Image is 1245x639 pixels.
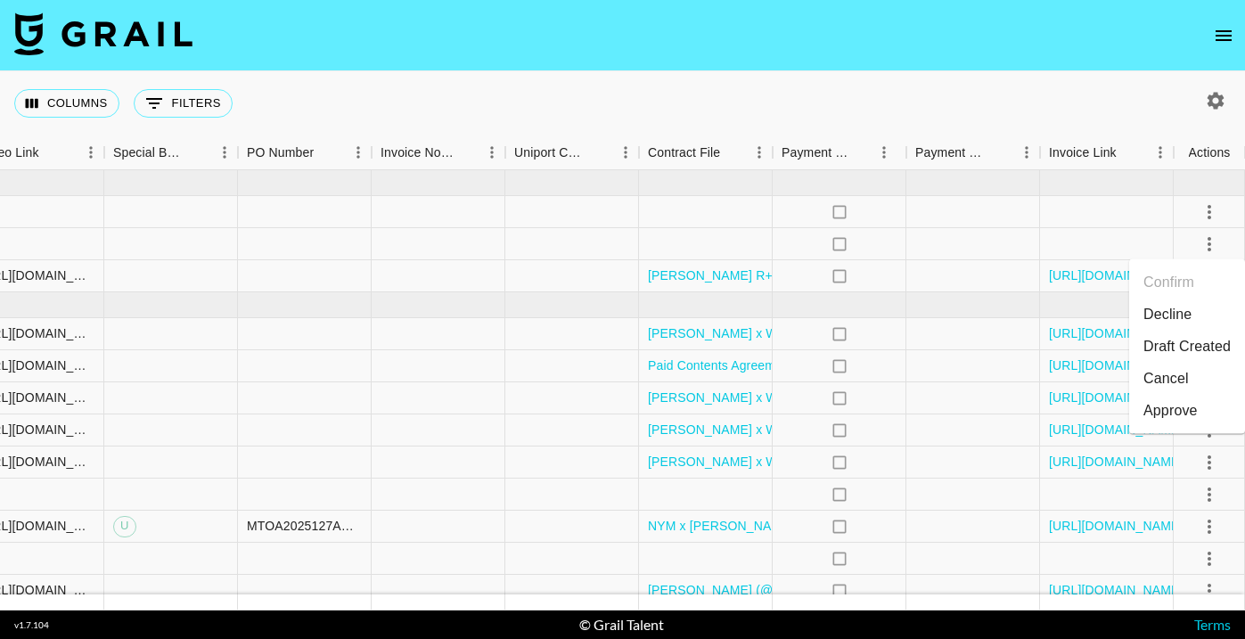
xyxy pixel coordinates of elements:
button: Sort [1117,140,1142,165]
button: Menu [479,139,505,166]
div: Special Booking Type [113,135,186,170]
li: Cancel [1129,363,1245,395]
button: select merge strategy [1194,576,1225,606]
button: Sort [186,140,211,165]
button: Menu [746,139,773,166]
button: select merge strategy [1194,544,1225,574]
button: open drawer [1206,18,1241,53]
button: Sort [587,140,612,165]
div: Actions [1174,135,1245,170]
div: Special Booking Type [104,135,238,170]
a: [URL][DOMAIN_NAME] [1049,453,1184,471]
button: Sort [988,140,1013,165]
div: Uniport Contact Email [514,135,587,170]
div: Invoice Notes [381,135,454,170]
li: Decline [1129,299,1245,331]
div: Invoice Link [1049,135,1117,170]
a: [PERSON_NAME] x White Fox ([DATE]) (1).pdf [648,453,916,471]
button: Sort [720,140,745,165]
a: [URL][DOMAIN_NAME] [1049,517,1184,535]
a: [URL][DOMAIN_NAME] [1049,421,1184,438]
div: © Grail Talent [579,616,664,634]
a: NYM x [PERSON_NAME] - 2025 Paid Social AEOM August.pdf [648,517,1005,535]
a: [URL][DOMAIN_NAME] [1049,266,1184,284]
a: [PERSON_NAME] x WF - SEP .pdf [648,324,847,342]
button: select merge strategy [1194,479,1225,510]
button: Menu [1013,139,1040,166]
button: select merge strategy [1194,512,1225,542]
button: Sort [851,140,876,165]
div: MTOA2025127AG_6 [247,517,362,535]
div: Contract File [639,135,773,170]
button: Sort [454,140,479,165]
div: PO Number [247,135,314,170]
a: [URL][DOMAIN_NAME] [1049,324,1184,342]
div: Approve [1143,400,1198,422]
img: Grail Talent [14,12,192,55]
div: Invoice Link [1040,135,1174,170]
button: Sort [39,140,64,165]
button: Menu [612,139,639,166]
a: [URL][DOMAIN_NAME] [1049,356,1184,374]
div: Actions [1189,135,1231,170]
button: Menu [1147,139,1174,166]
a: [PERSON_NAME] (@cassidyvoase) FALL - 2 TikTok Videos Contract.docx [648,581,1069,599]
div: Contract File [648,135,720,170]
div: Payment Sent Date [915,135,988,170]
a: [URL][DOMAIN_NAME] [1049,581,1184,599]
div: Uniport Contact Email [505,135,639,170]
div: Payment Sent [782,135,851,170]
button: Show filters [134,89,233,118]
a: [URL][DOMAIN_NAME] [1049,389,1184,406]
a: [PERSON_NAME] x WF - SEP .pdf [648,421,847,438]
a: Terms [1194,616,1231,633]
button: select merge strategy [1194,447,1225,478]
div: Invoice Notes [372,135,505,170]
div: PO Number [238,135,372,170]
a: [PERSON_NAME] R+F - CMM Influencer Agreement.docx (2).pdf [648,266,1018,284]
li: Draft Created [1129,331,1245,363]
button: Menu [345,139,372,166]
button: Select columns [14,89,119,118]
button: Menu [78,139,104,166]
button: Menu [871,139,897,166]
div: Payment Sent Date [906,135,1040,170]
button: select merge strategy [1194,197,1225,227]
a: [PERSON_NAME] x WF - SEP .pdf [648,389,847,406]
div: Payment Sent [773,135,906,170]
span: U [114,518,135,535]
a: Paid Contents Agreement_Cassidy(25.08) (1) (1).pdf [648,356,946,374]
button: select merge strategy [1194,229,1225,259]
button: Menu [211,139,238,166]
button: Sort [314,140,339,165]
div: v 1.7.104 [14,619,49,631]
